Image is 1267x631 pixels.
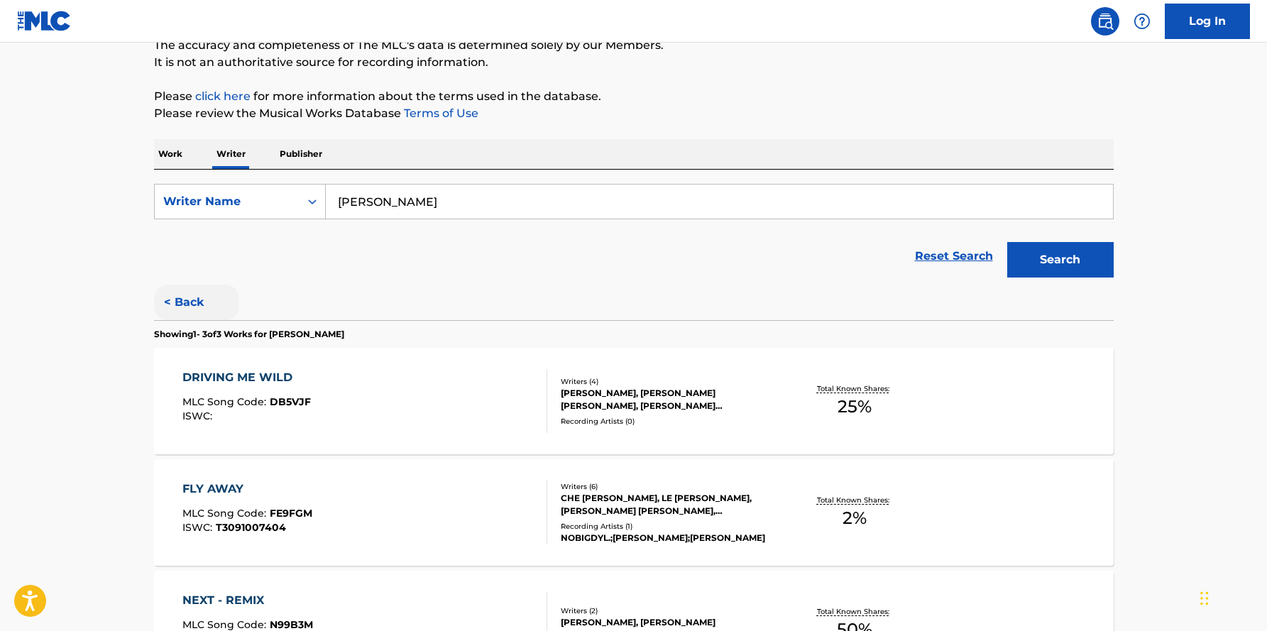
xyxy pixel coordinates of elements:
a: click here [195,89,251,103]
iframe: Chat Widget [1196,563,1267,631]
a: Terms of Use [401,106,478,120]
span: MLC Song Code : [182,618,270,631]
span: FE9FGM [270,507,312,520]
div: [PERSON_NAME], [PERSON_NAME] [PERSON_NAME], [PERSON_NAME] [PERSON_NAME] DE [561,387,775,412]
div: Writer Name [163,193,291,210]
span: T3091007404 [216,521,286,534]
span: ISWC : [182,521,216,534]
span: MLC Song Code : [182,395,270,408]
span: MLC Song Code : [182,507,270,520]
p: Publisher [275,139,327,169]
p: Total Known Shares: [817,606,893,617]
img: help [1134,13,1151,30]
div: CHE [PERSON_NAME], LE [PERSON_NAME], [PERSON_NAME] [PERSON_NAME], [PERSON_NAME], [PERSON_NAME], [... [561,492,775,517]
a: Log In [1165,4,1250,39]
button: Search [1007,242,1114,278]
div: [PERSON_NAME], [PERSON_NAME] [561,616,775,629]
p: Total Known Shares: [817,495,893,505]
p: It is not an authoritative source for recording information. [154,54,1114,71]
span: N99B3M [270,618,313,631]
p: Total Known Shares: [817,383,893,394]
div: Recording Artists ( 0 ) [561,416,775,427]
span: 25 % [838,394,872,419]
div: Writers ( 2 ) [561,605,775,616]
p: Work [154,139,187,169]
div: Writers ( 6 ) [561,481,775,492]
div: FLY AWAY [182,481,312,498]
div: DRIVING ME WILD [182,369,311,386]
p: Please review the Musical Works Database [154,105,1114,122]
a: Reset Search [908,241,1000,272]
div: Writers ( 4 ) [561,376,775,387]
span: 2 % [843,505,867,531]
div: Drag [1200,577,1209,620]
img: search [1097,13,1114,30]
p: Writer [212,139,250,169]
button: < Back [154,285,239,320]
form: Search Form [154,184,1114,285]
img: MLC Logo [17,11,72,31]
a: DRIVING ME WILDMLC Song Code:DB5VJFISWC:Writers (4)[PERSON_NAME], [PERSON_NAME] [PERSON_NAME], [P... [154,348,1114,454]
div: NOBIGDYL.;[PERSON_NAME];[PERSON_NAME] [561,532,775,544]
span: ISWC : [182,410,216,422]
div: Recording Artists ( 1 ) [561,521,775,532]
p: Showing 1 - 3 of 3 Works for [PERSON_NAME] [154,328,344,341]
p: Please for more information about the terms used in the database. [154,88,1114,105]
div: NEXT - REMIX [182,592,313,609]
p: The accuracy and completeness of The MLC's data is determined solely by our Members. [154,37,1114,54]
a: FLY AWAYMLC Song Code:FE9FGMISWC:T3091007404Writers (6)CHE [PERSON_NAME], LE [PERSON_NAME], [PERS... [154,459,1114,566]
span: DB5VJF [270,395,311,408]
a: Public Search [1091,7,1119,35]
div: Help [1128,7,1156,35]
